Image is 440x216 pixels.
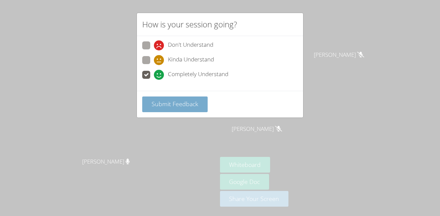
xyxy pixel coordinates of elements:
button: Submit Feedback [142,96,208,112]
span: Don't Understand [168,40,213,50]
span: Submit Feedback [152,100,198,108]
span: Kinda Understand [168,55,214,65]
span: Completely Understand [168,70,228,80]
h2: How is your session going? [142,18,237,30]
